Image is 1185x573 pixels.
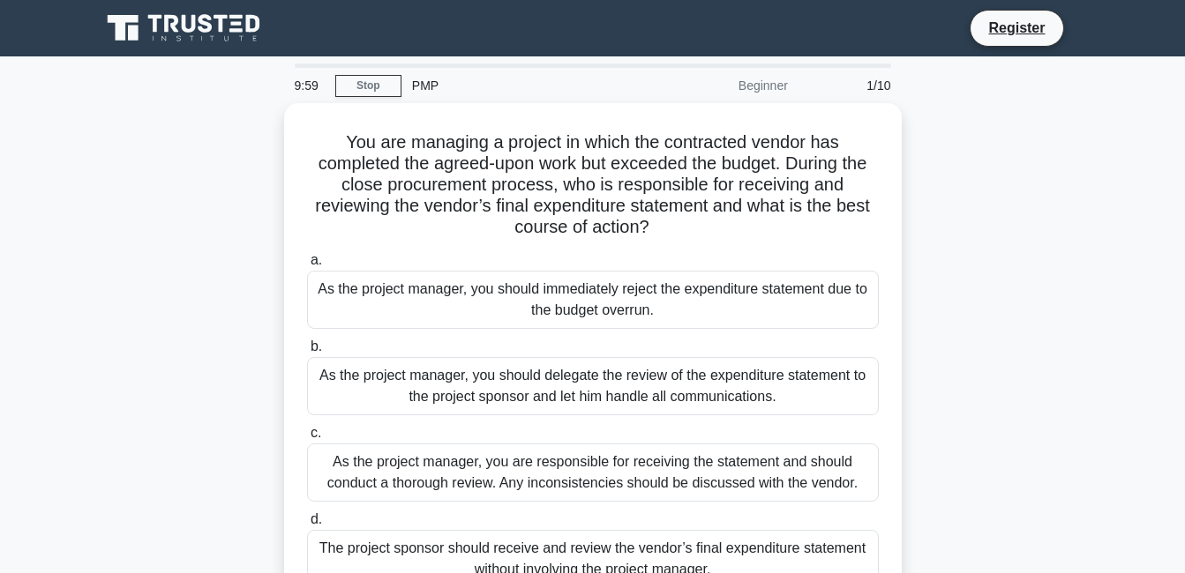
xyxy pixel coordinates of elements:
span: a. [311,252,322,267]
div: As the project manager, you should immediately reject the expenditure statement due to the budget... [307,271,879,329]
div: As the project manager, you are responsible for receiving the statement and should conduct a thor... [307,443,879,502]
span: c. [311,425,321,440]
div: As the project manager, you should delegate the review of the expenditure statement to the projec... [307,357,879,415]
div: PMP [401,68,644,103]
h5: You are managing a project in which the contracted vendor has completed the agreed-upon work but ... [305,131,881,239]
span: d. [311,511,322,526]
div: 9:59 [284,68,335,103]
span: b. [311,339,322,353]
div: 1/10 [799,68,902,103]
a: Register [978,17,1055,39]
a: Stop [335,75,401,97]
div: Beginner [644,68,799,103]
